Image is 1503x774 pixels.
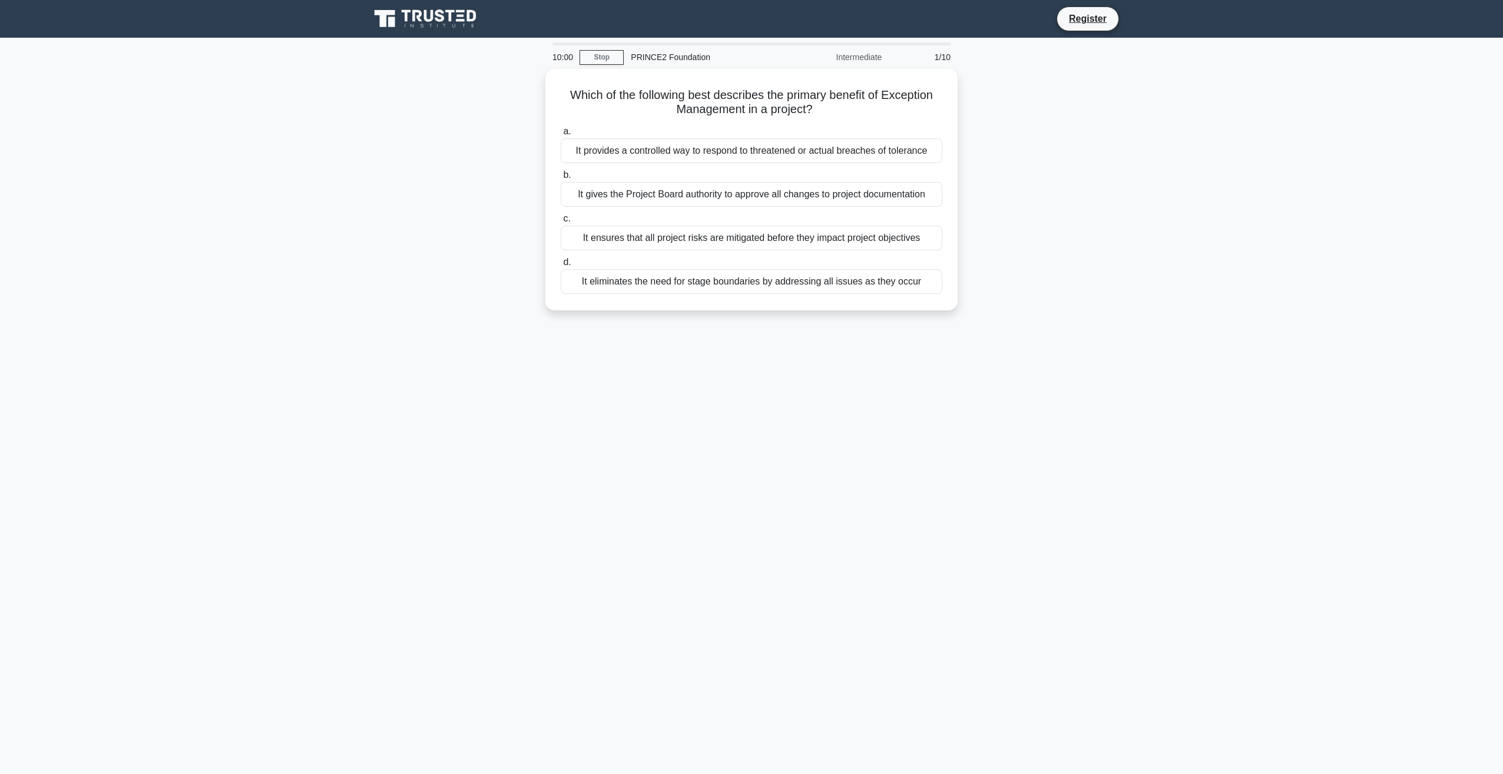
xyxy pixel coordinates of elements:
[624,45,786,69] div: PRINCE2 Foundation
[545,45,580,69] div: 10:00
[786,45,889,69] div: Intermediate
[561,269,942,294] div: It eliminates the need for stage boundaries by addressing all issues as they occur
[561,182,942,207] div: It gives the Project Board authority to approve all changes to project documentation
[889,45,958,69] div: 1/10
[560,88,943,117] h5: Which of the following best describes the primary benefit of Exception Management in a project?
[561,138,942,163] div: It provides a controlled way to respond to threatened or actual breaches of tolerance
[563,213,570,223] span: c.
[563,170,571,180] span: b.
[561,226,942,250] div: It ensures that all project risks are mitigated before they impact project objectives
[563,257,571,267] span: d.
[580,50,624,65] a: Stop
[563,126,571,136] span: a.
[1062,11,1114,26] a: Register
